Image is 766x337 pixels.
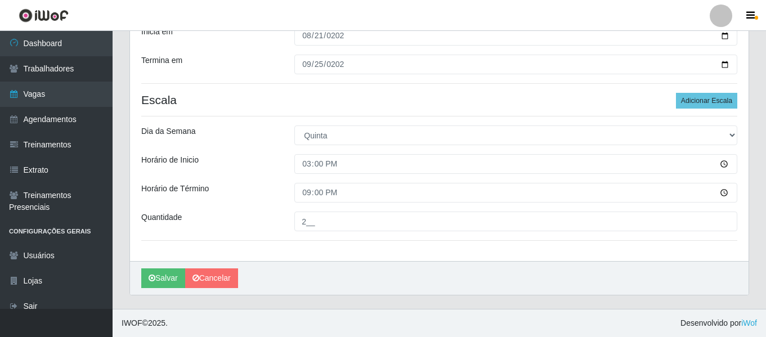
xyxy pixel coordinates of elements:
[185,268,238,288] a: Cancelar
[141,183,209,195] label: Horário de Término
[294,183,737,203] input: 00:00
[141,26,173,38] label: Inicia em
[741,318,757,327] a: iWof
[141,125,196,137] label: Dia da Semana
[141,212,182,223] label: Quantidade
[141,268,185,288] button: Salvar
[122,318,142,327] span: IWOF
[676,93,737,109] button: Adicionar Escala
[294,154,737,174] input: 00:00
[141,55,182,66] label: Termina em
[19,8,69,23] img: CoreUI Logo
[294,55,737,74] input: 00/00/0000
[122,317,168,329] span: © 2025 .
[141,93,737,107] h4: Escala
[294,26,737,46] input: 00/00/0000
[294,212,737,231] input: Informe a quantidade...
[680,317,757,329] span: Desenvolvido por
[141,154,199,166] label: Horário de Inicio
